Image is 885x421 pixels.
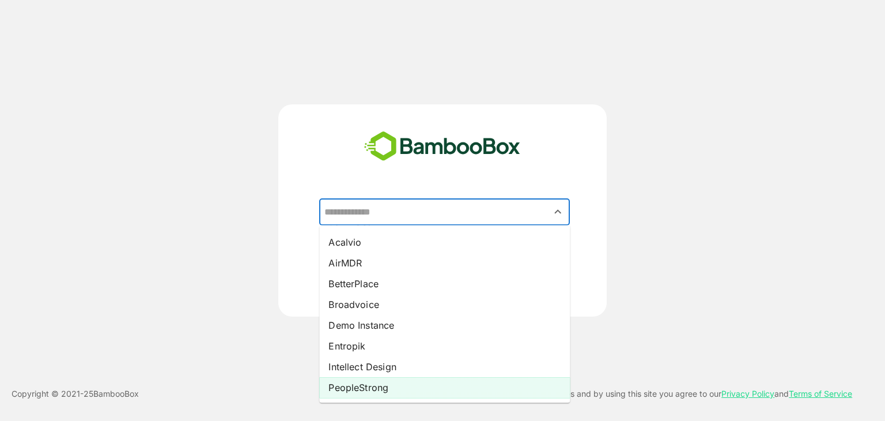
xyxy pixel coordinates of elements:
li: Entropik [319,336,570,356]
button: Close [550,204,566,220]
li: Acalvio [319,232,570,253]
li: AirMDR [319,253,570,273]
a: Terms of Service [789,389,852,399]
li: Intellect Design [319,356,570,377]
a: Privacy Policy [721,389,774,399]
img: bamboobox [358,127,527,166]
li: PeopleStrong [319,377,570,398]
li: Demo Instance [319,315,570,336]
li: Broadvoice [319,294,570,315]
p: This site uses cookies and by using this site you agree to our and [493,387,852,401]
p: Copyright © 2021- 25 BambooBox [12,387,139,401]
li: BetterPlace [319,273,570,294]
